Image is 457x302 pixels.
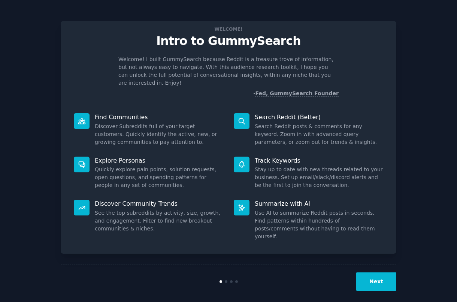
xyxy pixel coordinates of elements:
[356,272,396,291] button: Next
[255,90,339,97] a: Fed, GummySearch Founder
[213,25,244,33] span: Welcome!
[253,90,339,97] div: -
[255,113,383,121] p: Search Reddit (Better)
[255,200,383,208] p: Summarize with AI
[255,157,383,164] p: Track Keywords
[95,200,223,208] p: Discover Community Trends
[118,55,339,87] p: Welcome! I built GummySearch because Reddit is a treasure trove of information, but not always ea...
[255,123,383,146] dd: Search Reddit posts & comments for any keyword. Zoom in with advanced query parameters, or zoom o...
[95,123,223,146] dd: Discover Subreddits full of your target customers. Quickly identify the active, new, or growing c...
[95,157,223,164] p: Explore Personas
[255,209,383,241] dd: Use AI to summarize Reddit posts in seconds. Find patterns within hundreds of posts/comments with...
[95,166,223,189] dd: Quickly explore pain points, solution requests, open questions, and spending patterns for people ...
[95,209,223,233] dd: See the top subreddits by activity, size, growth, and engagement. Filter to find new breakout com...
[95,113,223,121] p: Find Communities
[69,34,388,48] p: Intro to GummySearch
[255,166,383,189] dd: Stay up to date with new threads related to your business. Set up email/slack/discord alerts and ...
